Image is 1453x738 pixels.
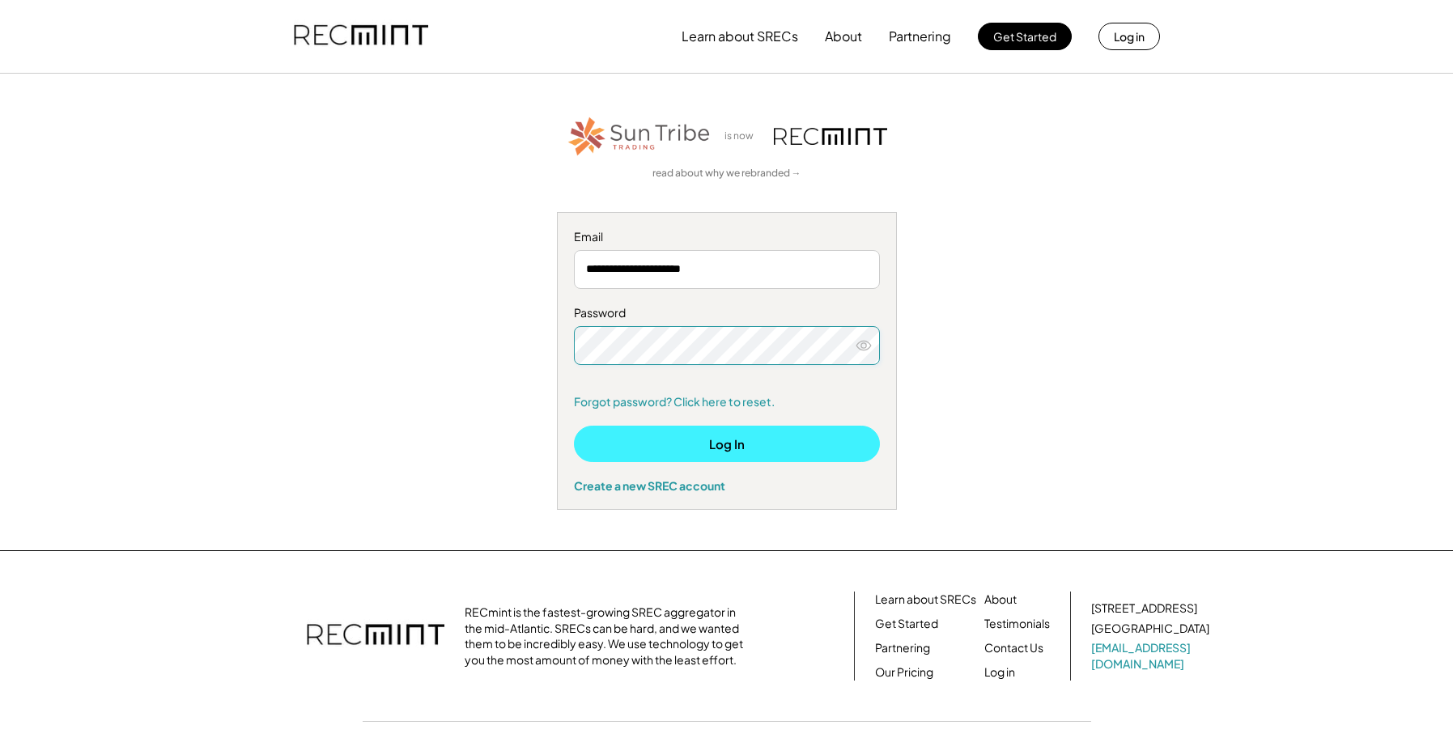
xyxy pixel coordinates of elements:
[574,394,880,410] a: Forgot password? Click here to reset.
[574,478,880,493] div: Create a new SREC account
[984,640,1043,656] a: Contact Us
[1091,600,1197,617] div: [STREET_ADDRESS]
[307,608,444,664] img: recmint-logotype%403x.png
[875,592,976,608] a: Learn about SRECs
[875,640,930,656] a: Partnering
[574,229,880,245] div: Email
[567,114,712,159] img: STT_Horizontal_Logo%2B-%2BColor.png
[1091,640,1213,672] a: [EMAIL_ADDRESS][DOMAIN_NAME]
[720,129,766,143] div: is now
[889,20,951,53] button: Partnering
[875,616,938,632] a: Get Started
[1098,23,1160,50] button: Log in
[574,305,880,321] div: Password
[574,426,880,462] button: Log In
[978,23,1072,50] button: Get Started
[774,128,887,145] img: recmint-logotype%403x.png
[465,604,752,668] div: RECmint is the fastest-growing SREC aggregator in the mid-Atlantic. SRECs can be hard, and we wan...
[984,664,1015,681] a: Log in
[682,20,798,53] button: Learn about SRECs
[652,167,801,180] a: read about why we rebranded →
[984,592,1017,608] a: About
[1091,621,1209,637] div: [GEOGRAPHIC_DATA]
[294,9,428,64] img: recmint-logotype%403x.png
[984,616,1050,632] a: Testimonials
[825,20,862,53] button: About
[875,664,933,681] a: Our Pricing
